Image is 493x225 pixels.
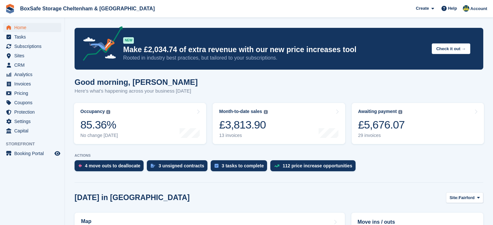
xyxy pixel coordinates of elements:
a: menu [3,89,61,98]
a: menu [3,126,61,135]
a: menu [3,42,61,51]
a: 112 price increase opportunities [270,160,359,174]
img: Kim Virabi [463,5,469,12]
a: menu [3,107,61,117]
img: task-75834270c22a3079a89374b754ae025e5fb1db73e45f91037f5363f120a921f8.svg [215,164,218,168]
button: Site: Fairford [446,192,483,203]
a: menu [3,98,61,107]
span: Create [416,5,429,12]
img: move_outs_to_deallocate_icon-f764333ba52eb49d3ac5e1228854f67142a1ed5810a6f6cc68b1a99e826820c5.svg [78,164,82,168]
a: menu [3,23,61,32]
div: 85.36% [80,118,118,131]
span: Pricing [14,89,53,98]
span: Capital [14,126,53,135]
div: 3 unsigned contracts [158,163,204,168]
div: 4 move outs to deallocate [85,163,140,168]
span: Home [14,23,53,32]
a: BoxSafe Storage Cheltenham & [GEOGRAPHIC_DATA] [18,3,157,14]
a: menu [3,32,61,41]
a: Occupancy 85.36% No change [DATE] [74,103,206,144]
div: NEW [123,37,134,44]
a: menu [3,51,61,60]
img: icon-info-grey-7440780725fd019a000dd9b08b2336e03edf1995a4989e88bcd33f0948082b44.svg [398,110,402,114]
div: £3,813.90 [219,118,267,131]
div: 3 tasks to complete [222,163,264,168]
a: 3 tasks to complete [211,160,270,174]
span: Coupons [14,98,53,107]
h2: [DATE] in [GEOGRAPHIC_DATA] [75,193,190,202]
img: price-adjustments-announcement-icon-8257ccfd72463d97f412b2fc003d46551f7dbcb40ab6d574587a9cd5c0d94... [77,26,123,63]
img: icon-info-grey-7440780725fd019a000dd9b08b2336e03edf1995a4989e88bcd33f0948082b44.svg [264,110,268,114]
span: Fairford [459,195,475,201]
a: menu [3,70,61,79]
span: Booking Portal [14,149,53,158]
span: Sites [14,51,53,60]
p: ACTIONS [75,153,483,158]
span: Invoices [14,79,53,88]
a: 3 unsigned contracts [147,160,211,174]
button: Check it out → [432,43,470,54]
span: Subscriptions [14,42,53,51]
div: 29 invoices [358,133,405,138]
div: 112 price increase opportunities [283,163,352,168]
h2: Map [81,219,91,224]
p: Rooted in industry best practices, but tailored to your subscriptions. [123,54,427,62]
div: £5,676.07 [358,118,405,131]
a: menu [3,149,61,158]
div: No change [DATE] [80,133,118,138]
a: Preview store [53,150,61,157]
h1: Good morning, [PERSON_NAME] [75,78,198,86]
a: menu [3,117,61,126]
img: stora-icon-8386f47178a22dfd0bd8f6a31ec36ba5ce8667c1dd55bd0f319d3a0aa187defe.svg [5,4,15,14]
a: menu [3,79,61,88]
span: Storefront [6,141,65,147]
span: Help [448,5,457,12]
span: Protection [14,107,53,117]
a: menu [3,61,61,70]
img: icon-info-grey-7440780725fd019a000dd9b08b2336e03edf1995a4989e88bcd33f0948082b44.svg [106,110,110,114]
span: Tasks [14,32,53,41]
p: Here's what's happening across your business [DATE] [75,87,198,95]
div: Occupancy [80,109,105,114]
div: 13 invoices [219,133,267,138]
img: contract_signature_icon-13c848040528278c33f63329250d36e43548de30e8caae1d1a13099fd9432cc5.svg [151,164,155,168]
a: Month-to-date sales £3,813.90 13 invoices [213,103,345,144]
a: Awaiting payment £5,676.07 29 invoices [352,103,484,144]
div: Awaiting payment [358,109,397,114]
span: Account [470,6,487,12]
span: Analytics [14,70,53,79]
p: Make £2,034.74 of extra revenue with our new price increases tool [123,45,427,54]
div: Month-to-date sales [219,109,262,114]
a: 4 move outs to deallocate [75,160,147,174]
span: CRM [14,61,53,70]
span: Settings [14,117,53,126]
img: price_increase_opportunities-93ffe204e8149a01c8c9dc8f82e8f89637d9d84a8eef4429ea346261dce0b2c0.svg [274,164,279,167]
span: Site: [450,195,459,201]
